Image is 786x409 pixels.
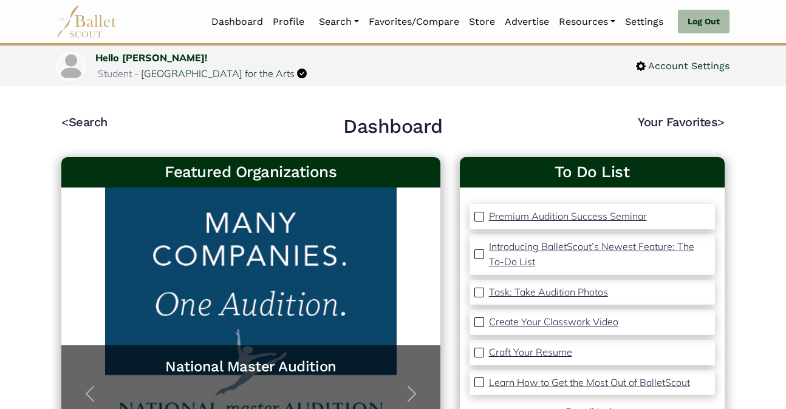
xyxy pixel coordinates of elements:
span: Student [98,67,132,79]
p: Task: Take Audition Photos [489,286,608,298]
code: > [717,114,725,129]
p: Craft Your Resume [489,346,572,358]
a: Store [464,9,500,35]
a: Settings [620,9,668,35]
a: Hello [PERSON_NAME]! [95,52,207,64]
p: Premium Audition Success Seminar [489,210,647,222]
a: Profile [268,9,309,35]
img: profile picture [58,53,84,79]
code: < [61,114,69,129]
a: Introducing BalletScout’s Newest Feature: The To-Do List [489,239,710,270]
h3: Featured Organizations [71,162,431,183]
a: [GEOGRAPHIC_DATA] for the Arts [141,67,295,79]
a: Log Out [678,10,730,34]
a: Premium Audition Success Seminar [489,209,647,225]
h2: Dashboard [343,114,443,140]
a: Advertise [500,9,554,35]
a: Search [314,9,364,35]
a: To Do List [470,162,715,183]
a: Learn How to Get the Most Out of BalletScout [489,375,690,391]
a: Resources [554,9,620,35]
a: Craft Your Resume [489,345,572,360]
a: Create Your Classwork Video [489,314,618,330]
span: Account Settings [646,58,730,74]
a: Dashboard [207,9,268,35]
a: Task: Take Audition Photos [489,285,608,300]
span: - [134,67,138,79]
p: Introducing BalletScout’s Newest Feature: The To-Do List [489,240,694,268]
a: <Search [61,115,108,129]
p: Create Your Classwork Video [489,316,618,328]
a: Your Favorites> [638,115,725,129]
a: Favorites/Compare [364,9,464,35]
a: Account Settings [636,58,730,74]
p: Learn How to Get the Most Out of BalletScout [489,376,690,388]
a: National Master Audition [73,357,428,376]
